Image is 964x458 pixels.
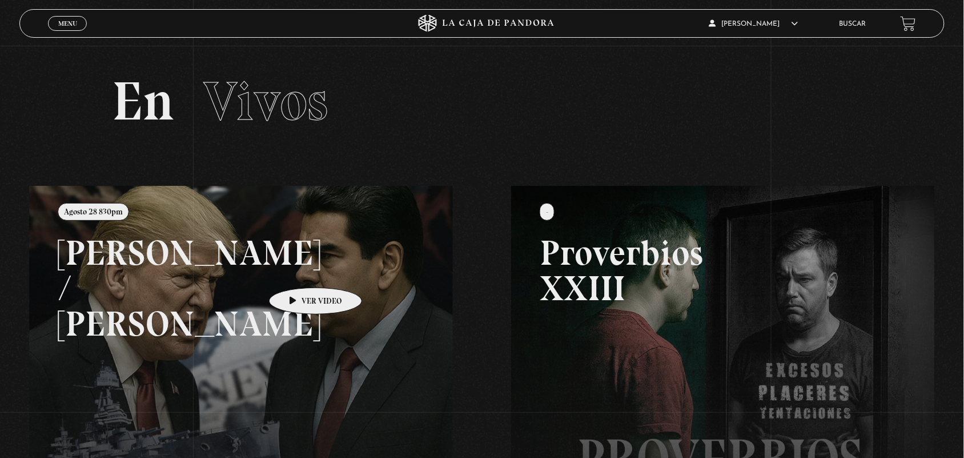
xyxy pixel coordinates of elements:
[840,21,866,27] a: Buscar
[54,30,81,38] span: Cerrar
[203,69,328,134] span: Vivos
[901,16,916,31] a: View your shopping cart
[112,74,852,129] h2: En
[58,20,77,27] span: Menu
[709,21,798,27] span: [PERSON_NAME]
